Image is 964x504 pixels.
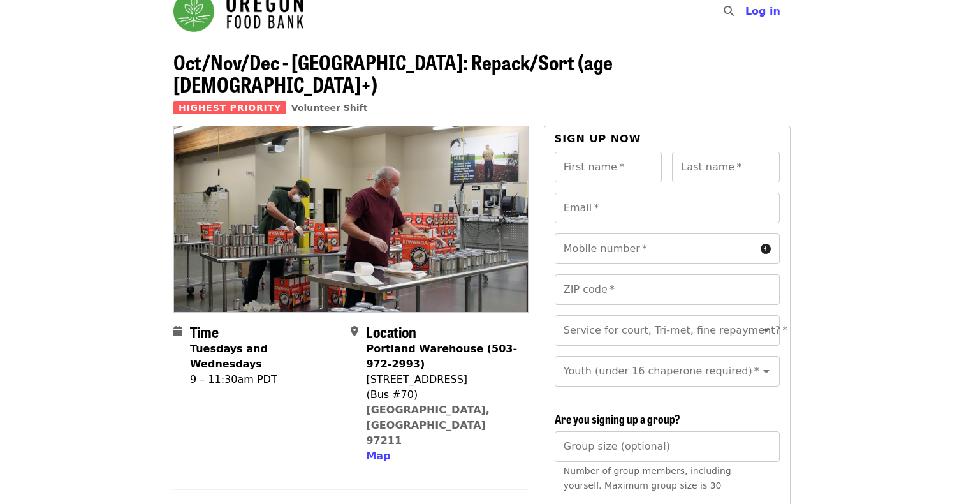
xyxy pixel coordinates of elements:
[757,362,775,380] button: Open
[555,410,680,427] span: Are you signing up a group?
[555,274,780,305] input: ZIP code
[366,448,390,464] button: Map
[757,322,775,339] button: Open
[190,343,268,370] strong: Tuesdays and Wednesdays
[761,243,771,255] i: circle-info icon
[351,325,358,337] i: map-marker-alt icon
[190,320,219,343] span: Time
[366,404,490,447] a: [GEOGRAPHIC_DATA], [GEOGRAPHIC_DATA] 97211
[555,233,756,264] input: Mobile number
[555,431,780,462] input: [object Object]
[555,193,780,223] input: Email
[366,343,517,370] strong: Portland Warehouse (503-972-2993)
[366,320,416,343] span: Location
[174,126,528,311] img: Oct/Nov/Dec - Portland: Repack/Sort (age 16+) organized by Oregon Food Bank
[173,325,182,337] i: calendar icon
[173,101,286,114] span: Highest Priority
[190,372,340,387] div: 9 – 11:30am PDT
[555,133,641,145] span: Sign up now
[555,152,662,182] input: First name
[564,466,731,491] span: Number of group members, including yourself. Maximum group size is 30
[291,103,368,113] a: Volunteer Shift
[745,5,780,17] span: Log in
[366,387,518,403] div: (Bus #70)
[724,5,734,17] i: search icon
[366,450,390,462] span: Map
[672,152,780,182] input: Last name
[173,47,613,99] span: Oct/Nov/Dec - [GEOGRAPHIC_DATA]: Repack/Sort (age [DEMOGRAPHIC_DATA]+)
[366,372,518,387] div: [STREET_ADDRESS]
